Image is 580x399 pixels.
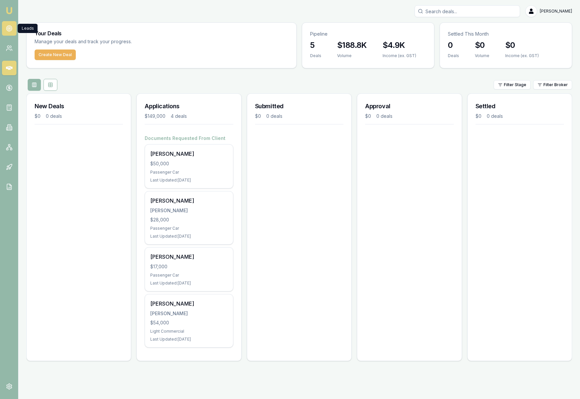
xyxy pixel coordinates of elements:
[150,337,227,342] div: Last Updated: [DATE]
[255,102,343,111] h3: Submitted
[150,329,227,334] div: Light Commercial
[35,102,123,111] h3: New Deals
[18,24,38,33] div: Leads
[476,102,564,111] h3: Settled
[150,197,227,205] div: [PERSON_NAME]
[494,80,531,89] button: Filter Stage
[35,38,203,46] p: Manage your deals and track your progress.
[150,319,227,326] div: $54,000
[505,53,539,58] div: Income (ex. GST)
[310,53,321,58] div: Deals
[150,273,227,278] div: Passenger Car
[150,253,227,261] div: [PERSON_NAME]
[383,40,416,50] h3: $4.9K
[415,5,520,17] input: Search deals
[543,82,568,87] span: Filter Broker
[475,40,489,50] h3: $0
[150,263,227,270] div: $17,000
[376,113,392,119] div: 0 deals
[145,102,233,111] h3: Applications
[540,9,572,14] span: [PERSON_NAME]
[475,53,489,58] div: Volume
[46,113,62,119] div: 0 deals
[476,113,481,119] div: $0
[150,216,227,223] div: $28,000
[337,53,367,58] div: Volume
[448,53,459,58] div: Deals
[365,113,371,119] div: $0
[150,170,227,175] div: Passenger Car
[310,31,426,37] p: Pipeline
[150,150,227,158] div: [PERSON_NAME]
[150,207,227,214] div: [PERSON_NAME]
[533,80,572,89] button: Filter Broker
[35,50,76,60] button: Create New Deal
[150,226,227,231] div: Passenger Car
[150,178,227,183] div: Last Updated: [DATE]
[505,40,539,50] h3: $0
[145,135,233,142] h4: Documents Requested From Client
[383,53,416,58] div: Income (ex. GST)
[255,113,261,119] div: $0
[310,40,321,50] h3: 5
[150,281,227,286] div: Last Updated: [DATE]
[448,40,459,50] h3: 0
[35,31,288,36] h3: Your Deals
[145,113,165,119] div: $149,000
[150,310,227,317] div: [PERSON_NAME]
[35,113,41,119] div: $0
[448,31,564,37] p: Settled This Month
[150,300,227,308] div: [PERSON_NAME]
[5,7,13,15] img: emu-icon-u.png
[266,113,282,119] div: 0 deals
[150,160,227,167] div: $50,000
[150,234,227,239] div: Last Updated: [DATE]
[504,82,526,87] span: Filter Stage
[487,113,503,119] div: 0 deals
[337,40,367,50] h3: $188.8K
[171,113,187,119] div: 4 deals
[365,102,453,111] h3: Approval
